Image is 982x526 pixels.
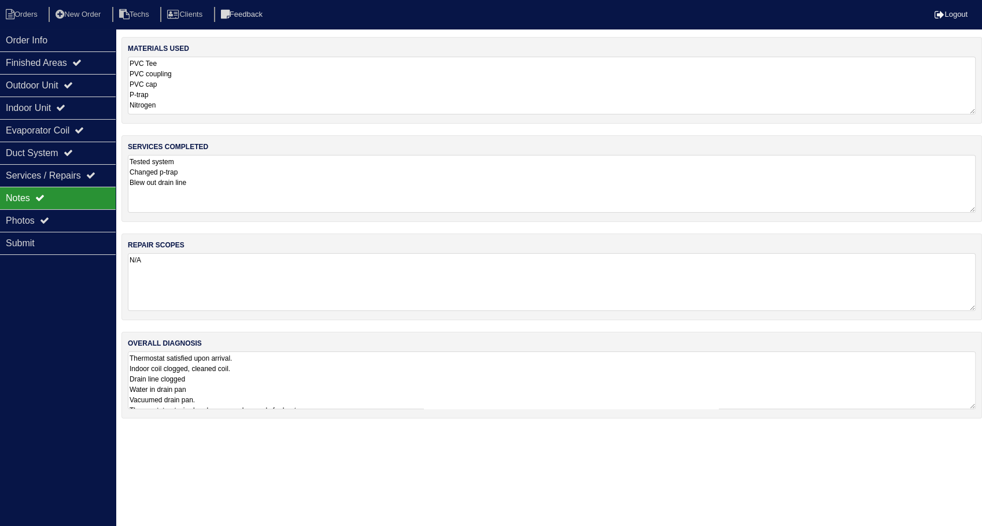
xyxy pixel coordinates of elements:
[128,240,184,250] label: repair scopes
[112,7,158,23] li: Techs
[214,7,272,23] li: Feedback
[128,142,208,152] label: services completed
[160,10,212,18] a: Clients
[128,57,976,114] textarea: PVC Tee PVC coupling PVC cap P-trap Nitrogen
[128,338,202,349] label: overall diagnosis
[49,10,110,18] a: New Order
[935,10,968,18] a: Logout
[128,155,976,213] textarea: Tested system Changed p-trap Blew out drain line
[49,7,110,23] li: New Order
[128,351,976,409] textarea: Thermostat satisfied upon arrival. Indoor coil clogged, cleaned coil. Drain line clogged Water in...
[128,253,976,311] textarea: N/A
[128,43,189,54] label: materials used
[112,10,158,18] a: Techs
[160,7,212,23] li: Clients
